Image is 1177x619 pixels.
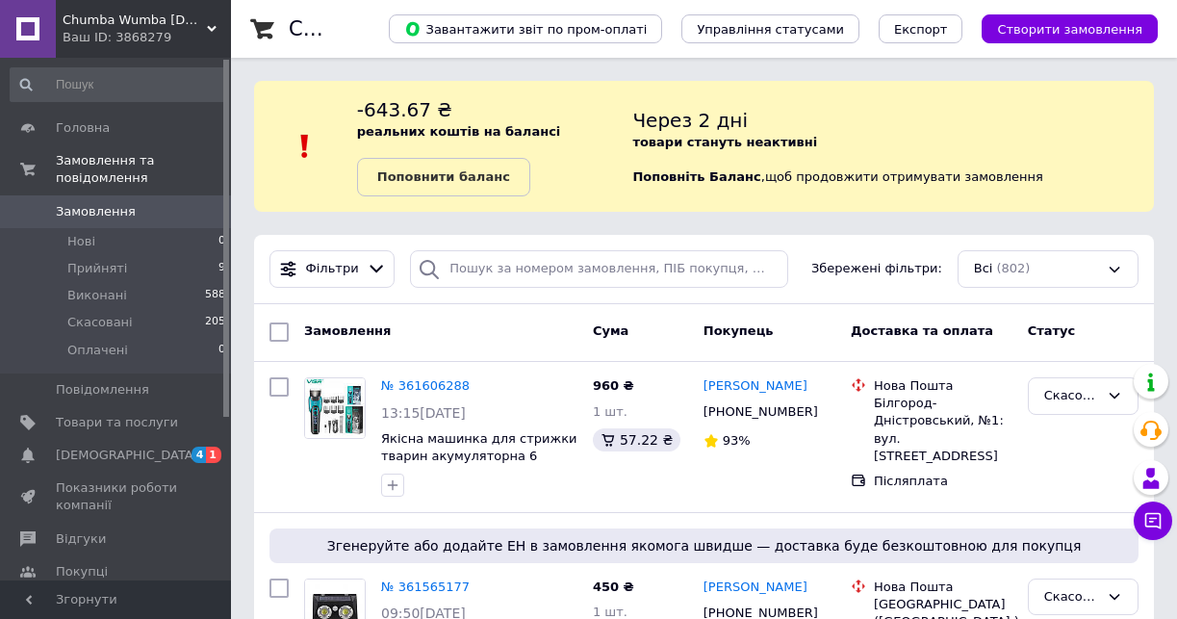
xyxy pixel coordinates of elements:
span: 588 [205,287,225,304]
span: Статус [1028,323,1076,338]
div: Ваш ID: 3868279 [63,29,231,46]
div: Нова Пошта [874,377,1012,395]
span: Показники роботи компанії [56,479,178,514]
span: 4 [192,447,207,463]
span: 960 ₴ [593,378,634,393]
span: Відгуки [56,530,106,548]
span: Товари та послуги [56,414,178,431]
div: , щоб продовжити отримувати замовлення [632,96,1154,196]
a: Якісна машинка для стрижки тварин акумуляторна 6 насадок колір синій [381,431,577,481]
b: реальних коштів на балансі [357,124,561,139]
span: Скасовані [67,314,133,331]
div: Білгород-Дністровський, №1: вул. [STREET_ADDRESS] [874,395,1012,465]
span: Chumba Wumba com.ua [63,12,207,29]
span: 93% [723,433,751,448]
span: Замовлення [304,323,391,338]
input: Пошук [10,67,227,102]
span: Замовлення [56,203,136,220]
div: 57.22 ₴ [593,428,680,451]
span: Через 2 дні [632,109,748,132]
span: Прийняті [67,260,127,277]
div: Післяплата [874,473,1012,490]
span: Експорт [894,22,948,37]
span: Нові [67,233,95,250]
span: 205 [205,314,225,331]
span: 0 [218,342,225,359]
b: Поповнити баланс [377,169,510,184]
b: Поповніть Баланс [632,169,760,184]
button: Чат з покупцем [1134,502,1172,540]
span: 0 [218,233,225,250]
span: -643.67 ₴ [357,98,452,121]
a: [PERSON_NAME] [704,579,807,597]
span: Оплачені [67,342,128,359]
a: [PERSON_NAME] [704,377,807,396]
div: Скасовано [1044,587,1099,607]
button: Створити замовлення [982,14,1158,43]
span: [DEMOGRAPHIC_DATA] [56,447,198,464]
span: Cума [593,323,628,338]
a: Створити замовлення [962,21,1158,36]
span: Згенеруйте або додайте ЕН в замовлення якомога швидше — доставка буде безкоштовною для покупця [277,536,1131,555]
button: Управління статусами [681,14,859,43]
span: Замовлення та повідомлення [56,152,231,187]
div: [PHONE_NUMBER] [700,400,820,425]
span: Створити замовлення [997,22,1142,37]
span: Виконані [67,287,127,304]
span: 1 шт. [593,605,627,619]
span: 1 [206,447,221,463]
span: Управління статусами [697,22,844,37]
div: Нова Пошта [874,579,1012,596]
a: Поповнити баланс [357,158,530,196]
span: 9 [218,260,225,277]
span: Доставка та оплата [851,323,993,338]
span: Повідомлення [56,381,149,399]
span: Покупець [704,323,774,338]
button: Завантажити звіт по пром-оплаті [389,14,662,43]
a: № 361565177 [381,580,470,594]
img: :exclamation: [291,132,320,161]
span: Головна [56,119,110,137]
span: (802) [996,261,1030,275]
a: № 361606288 [381,378,470,393]
span: Завантажити звіт по пром-оплаті [404,20,647,38]
h1: Список замовлень [289,17,484,40]
b: товари стануть неактивні [632,135,817,149]
span: 13:15[DATE] [381,405,466,421]
a: Фото товару [304,377,366,439]
span: 1 шт. [593,404,627,419]
button: Експорт [879,14,963,43]
img: Фото товару [305,378,365,438]
span: Покупці [56,563,108,580]
div: Скасовано [1044,386,1099,406]
span: Всі [974,260,993,278]
span: Фільтри [306,260,359,278]
span: 450 ₴ [593,580,634,594]
input: Пошук за номером замовлення, ПІБ покупця, номером телефону, Email, номером накладної [410,250,787,288]
span: Збережені фільтри: [811,260,942,278]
